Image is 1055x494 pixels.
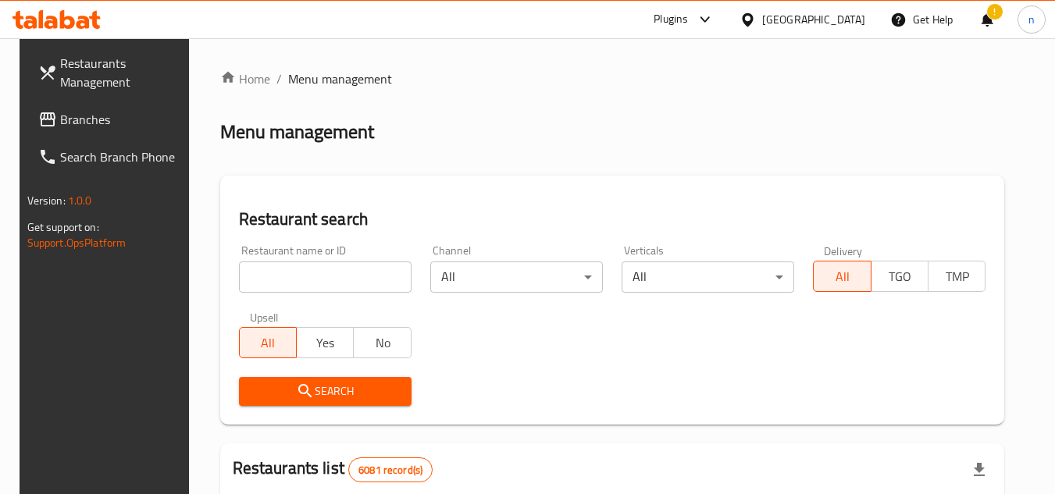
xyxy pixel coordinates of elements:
h2: Menu management [220,119,374,144]
span: TMP [935,265,979,288]
span: Restaurants Management [60,54,184,91]
button: Search [239,377,412,406]
div: All [430,261,603,293]
span: All [246,332,290,354]
span: Branches [60,110,184,129]
h2: Restaurant search [239,208,986,231]
a: Branches [26,101,196,138]
a: Search Branch Phone [26,138,196,176]
span: All [820,265,864,288]
h2: Restaurants list [233,457,433,482]
button: TGO [871,261,928,292]
div: [GEOGRAPHIC_DATA] [762,11,865,28]
span: 1.0.0 [68,190,92,211]
span: Version: [27,190,66,211]
button: No [353,327,411,358]
span: Get support on: [27,217,99,237]
label: Upsell [250,311,279,322]
div: Export file [961,451,998,489]
span: n [1028,11,1035,28]
span: 6081 record(s) [349,463,432,478]
button: All [813,261,871,292]
a: Restaurants Management [26,44,196,101]
li: / [276,69,282,88]
span: Search Branch Phone [60,147,184,166]
span: Yes [303,332,348,354]
nav: breadcrumb [220,69,1005,88]
span: No [360,332,405,354]
input: Search for restaurant name or ID.. [239,261,412,293]
span: TGO [878,265,922,288]
span: Search [251,382,399,401]
div: All [622,261,794,293]
div: Total records count [348,457,433,482]
a: Support.OpsPlatform [27,233,127,253]
div: Plugins [654,10,688,29]
button: All [239,327,297,358]
span: Menu management [288,69,392,88]
button: Yes [296,327,354,358]
button: TMP [928,261,985,292]
label: Delivery [824,245,863,256]
a: Home [220,69,270,88]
